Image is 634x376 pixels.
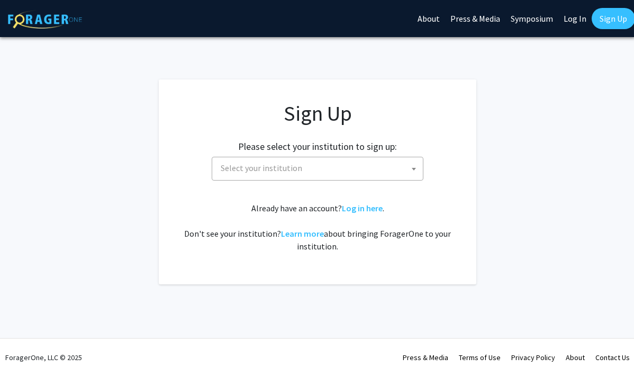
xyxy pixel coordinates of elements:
a: Log in here [342,203,383,213]
span: Select your institution [216,157,423,179]
h2: Please select your institution to sign up: [238,141,397,153]
div: ForagerOne, LLC © 2025 [5,339,82,376]
a: Privacy Policy [511,353,555,362]
a: Learn more about bringing ForagerOne to your institution [281,228,324,239]
img: ForagerOne Logo [8,10,82,29]
div: Already have an account? . Don't see your institution? about bringing ForagerOne to your institut... [180,202,455,253]
h1: Sign Up [180,101,455,126]
a: Terms of Use [459,353,501,362]
a: Contact Us [595,353,630,362]
a: Press & Media [403,353,448,362]
span: Select your institution [212,157,423,181]
span: Select your institution [221,163,302,173]
a: About [566,353,585,362]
